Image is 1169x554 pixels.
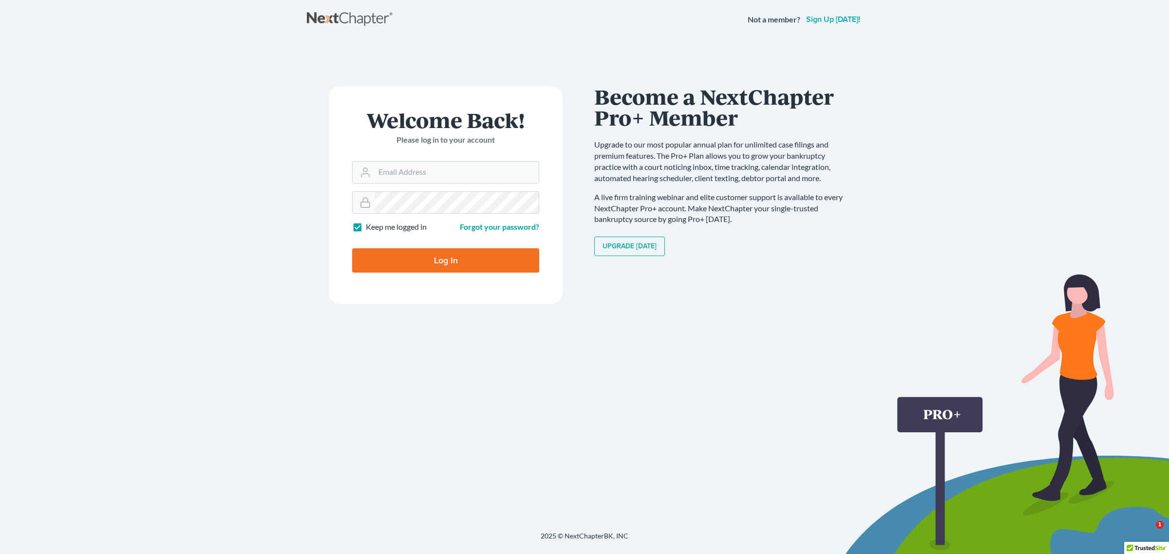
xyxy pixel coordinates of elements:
[1136,521,1159,544] iframe: Intercom live chat
[594,139,852,184] p: Upgrade to our most popular annual plan for unlimited case filings and premium features. The Pro+...
[460,222,539,231] a: Forgot your password?
[748,14,800,25] strong: Not a member?
[594,237,665,256] a: Upgrade [DATE]
[352,248,539,273] input: Log In
[366,222,427,233] label: Keep me logged in
[594,86,852,128] h1: Become a NextChapter Pro+ Member
[307,531,862,549] div: 2025 © NextChapterBK, INC
[352,110,539,130] h1: Welcome Back!
[352,134,539,146] p: Please log in to your account
[1156,521,1164,529] span: 1
[804,16,862,23] a: Sign up [DATE]!
[594,192,852,225] p: A live firm training webinar and elite customer support is available to every NextChapter Pro+ ac...
[375,162,539,183] input: Email Address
